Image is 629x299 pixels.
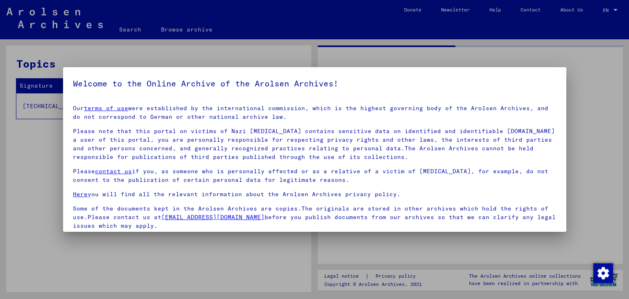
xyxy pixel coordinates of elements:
p: Some of the documents kept in the Arolsen Archives are copies.The originals are stored in other a... [73,204,557,230]
p: Please if you, as someone who is personally affected or as a relative of a victim of [MEDICAL_DAT... [73,167,557,184]
p: Please note that this portal on victims of Nazi [MEDICAL_DATA] contains sensitive data on identif... [73,127,557,161]
p: you will find all the relevant information about the Arolsen Archives privacy policy. [73,190,557,199]
div: Change consent [593,263,613,283]
h5: Welcome to the Online Archive of the Arolsen Archives! [73,77,557,90]
a: [EMAIL_ADDRESS][DOMAIN_NAME] [161,213,265,221]
p: Our were established by the international commission, which is the highest governing body of the ... [73,104,557,121]
img: Change consent [593,263,613,283]
a: terms of use [84,104,128,112]
a: contact us [95,168,132,175]
a: Here [73,190,88,198]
